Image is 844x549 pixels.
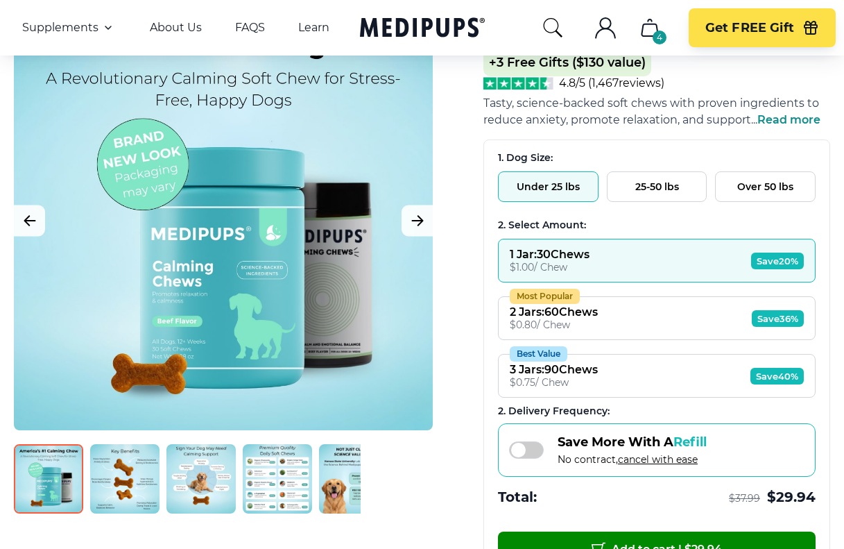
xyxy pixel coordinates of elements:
[150,21,202,35] a: About Us
[483,77,553,90] img: Stars - 4.8
[498,405,610,417] span: 2 . Delivery Frequency:
[653,31,666,44] div: 4
[510,346,567,362] div: Best Value
[558,434,707,450] span: Save More With A
[319,444,388,514] img: Calming Dog Chews | Natural Dog Supplements
[750,368,804,385] span: Save 40%
[402,205,433,236] button: Next Image
[559,76,664,90] span: 4.8/5 ( 1,467 reviews)
[510,261,589,273] div: $ 1.00 / Chew
[510,248,589,261] div: 1 Jar : 30 Chews
[360,15,485,43] a: Medipups
[558,453,707,466] span: No contract,
[14,205,45,236] button: Previous Image
[498,239,816,282] button: 1 Jar:30Chews$1.00/ ChewSave20%
[510,363,598,376] div: 3 Jars : 90 Chews
[633,11,666,44] button: cart
[510,319,598,331] div: $ 0.80 / Chew
[243,444,312,514] img: Calming Dog Chews | Natural Dog Supplements
[14,444,83,514] img: Calming Dog Chews | Natural Dog Supplements
[498,171,598,202] button: Under 25 lbs
[22,19,117,36] button: Supplements
[90,444,160,514] img: Calming Dog Chews | Natural Dog Supplements
[542,17,564,39] button: search
[498,488,537,507] span: Total:
[715,171,816,202] button: Over 50 lbs
[166,444,236,514] img: Calming Dog Chews | Natural Dog Supplements
[589,11,622,44] button: account
[498,354,816,398] button: Best Value3 Jars:90Chews$0.75/ ChewSave40%
[705,20,794,36] span: Get FREE Gift
[607,171,707,202] button: 25-50 lbs
[752,310,804,327] span: Save 36%
[498,219,816,232] div: 2. Select Amount:
[767,488,816,507] span: $ 29.94
[498,296,816,340] button: Most Popular2 Jars:60Chews$0.80/ ChewSave36%
[673,434,707,450] span: Refill
[22,21,98,35] span: Supplements
[751,113,820,126] span: ...
[729,492,760,505] span: $ 37.99
[618,453,698,466] span: cancel with ease
[498,151,816,164] div: 1. Dog Size:
[510,305,598,319] div: 2 Jars : 60 Chews
[751,253,804,269] span: Save 20%
[483,113,751,126] span: reduce anxiety, promote relaxation, and support
[757,113,820,126] span: Read more
[235,21,265,35] a: FAQS
[298,21,329,35] a: Learn
[510,376,598,389] div: $ 0.75 / Chew
[483,49,651,76] span: +3 Free Gifts ($130 value)
[689,8,836,47] button: Get FREE Gift
[510,289,580,304] div: Most Popular
[483,96,819,110] span: Tasty, science-backed soft chews with proven ingredients to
